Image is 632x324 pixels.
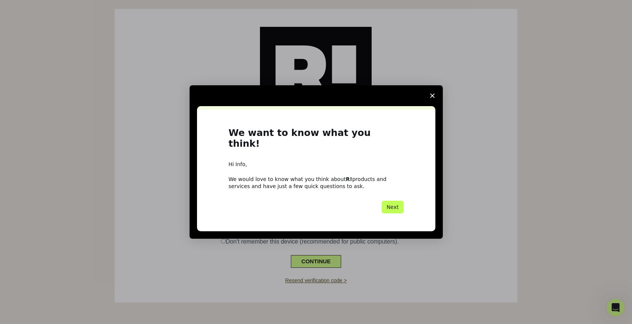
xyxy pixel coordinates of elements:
span: Close survey [422,85,443,106]
div: We would love to know what you think about products and services and have just a few quick questi... [229,176,404,189]
b: R! [346,176,352,182]
h1: We want to know what you think! [229,128,404,153]
div: Hi Info, [229,161,404,168]
button: Next [382,201,404,213]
